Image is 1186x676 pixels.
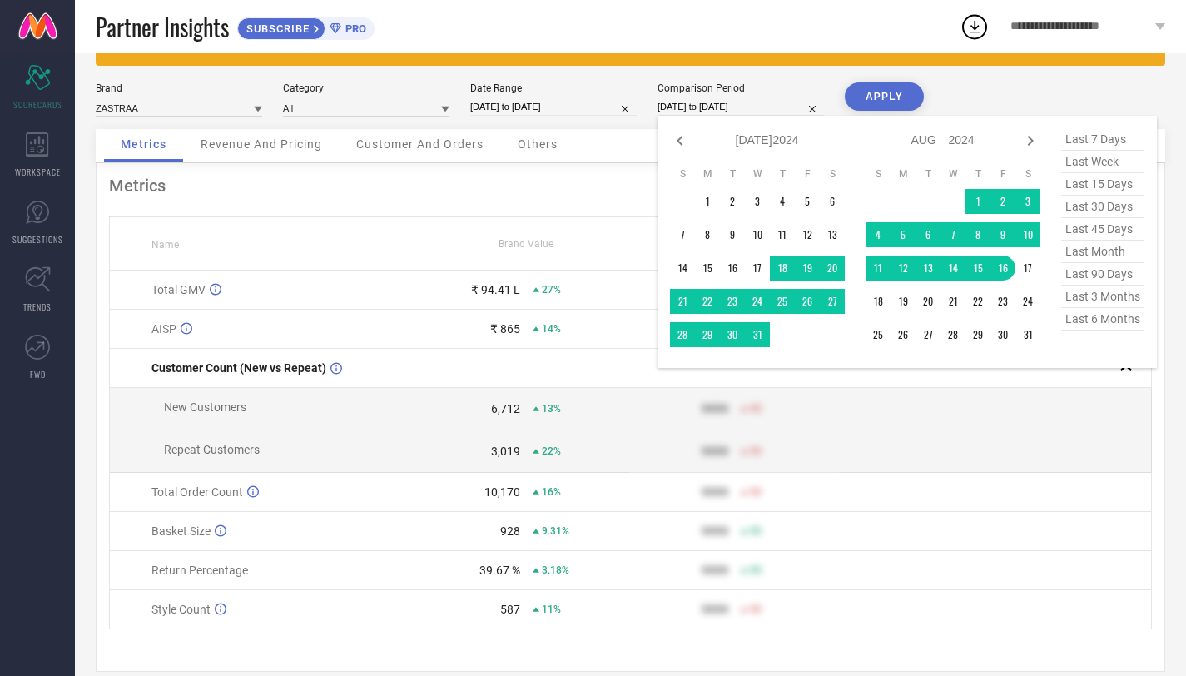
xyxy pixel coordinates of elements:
td: Tue Jul 02 2024 [720,189,745,214]
span: Repeat Customers [164,443,260,456]
span: Total GMV [151,283,206,296]
span: last 15 days [1061,173,1144,196]
td: Wed Jul 10 2024 [745,222,770,247]
td: Wed Aug 07 2024 [940,222,965,247]
td: Mon Jul 01 2024 [695,189,720,214]
th: Thursday [770,167,795,181]
span: 11% [542,604,561,615]
div: 9999 [702,445,728,458]
span: SCORECARDS [13,98,62,111]
span: 22% [542,445,561,457]
span: 16% [542,486,561,498]
a: SUBSCRIBEPRO [237,13,375,40]
td: Fri Aug 30 2024 [990,322,1015,347]
td: Tue Aug 13 2024 [916,256,940,281]
td: Fri Aug 23 2024 [990,289,1015,314]
td: Sun Jul 07 2024 [670,222,695,247]
td: Wed Jul 03 2024 [745,189,770,214]
div: 9999 [702,485,728,499]
span: New Customers [164,400,246,414]
th: Sunday [866,167,891,181]
td: Sat Aug 24 2024 [1015,289,1040,314]
div: 39.67 % [479,564,520,577]
span: 50 [750,564,762,576]
span: Style Count [151,603,211,616]
th: Sunday [670,167,695,181]
span: 27% [542,284,561,296]
span: Brand Value [499,238,553,250]
td: Wed Aug 21 2024 [940,289,965,314]
span: Customer Count (New vs Repeat) [151,361,326,375]
div: Open download list [960,12,990,42]
span: last month [1061,241,1144,263]
span: PRO [341,22,366,35]
th: Wednesday [745,167,770,181]
td: Sun Jul 21 2024 [670,289,695,314]
td: Mon Jul 08 2024 [695,222,720,247]
div: 9999 [702,564,728,577]
th: Thursday [965,167,990,181]
td: Mon Jul 15 2024 [695,256,720,281]
div: ₹ 94.41 L [471,283,520,296]
td: Wed Aug 14 2024 [940,256,965,281]
span: Metrics [121,137,166,151]
span: last 90 days [1061,263,1144,286]
th: Tuesday [720,167,745,181]
th: Monday [695,167,720,181]
span: 50 [750,525,762,537]
span: Name [151,239,179,251]
td: Thu Aug 29 2024 [965,322,990,347]
td: Tue Jul 30 2024 [720,322,745,347]
td: Thu Aug 08 2024 [965,222,990,247]
span: 50 [750,604,762,615]
td: Tue Aug 27 2024 [916,322,940,347]
td: Mon Aug 05 2024 [891,222,916,247]
div: 9999 [702,402,728,415]
span: WORKSPACE [15,166,61,178]
span: last 3 months [1061,286,1144,308]
td: Tue Aug 06 2024 [916,222,940,247]
td: Thu Jul 04 2024 [770,189,795,214]
td: Sat Aug 17 2024 [1015,256,1040,281]
span: Return Percentage [151,564,248,577]
div: Next month [1020,131,1040,151]
td: Thu Jul 18 2024 [770,256,795,281]
input: Select comparison period [658,98,824,116]
input: Select date range [470,98,637,116]
span: TRENDS [23,301,52,313]
div: 587 [500,603,520,616]
div: 6,712 [491,402,520,415]
span: last 7 days [1061,128,1144,151]
div: 9999 [702,524,728,538]
td: Wed Aug 28 2024 [940,322,965,347]
span: 50 [750,486,762,498]
td: Sun Aug 11 2024 [866,256,891,281]
td: Thu Aug 22 2024 [965,289,990,314]
td: Sat Aug 03 2024 [1015,189,1040,214]
th: Friday [990,167,1015,181]
div: ₹ 865 [490,322,520,336]
td: Wed Jul 24 2024 [745,289,770,314]
td: Mon Aug 19 2024 [891,289,916,314]
td: Thu Aug 01 2024 [965,189,990,214]
td: Thu Jul 11 2024 [770,222,795,247]
th: Saturday [1015,167,1040,181]
div: Category [283,82,449,94]
span: 14% [542,323,561,335]
td: Sun Jul 28 2024 [670,322,695,347]
div: Comparison Period [658,82,824,94]
td: Fri Jul 26 2024 [795,289,820,314]
span: Others [518,137,558,151]
button: APPLY [845,82,924,111]
td: Sun Aug 04 2024 [866,222,891,247]
td: Thu Aug 15 2024 [965,256,990,281]
div: 928 [500,524,520,538]
td: Sat Aug 31 2024 [1015,322,1040,347]
td: Mon Jul 22 2024 [695,289,720,314]
td: Sat Jul 20 2024 [820,256,845,281]
th: Saturday [820,167,845,181]
th: Tuesday [916,167,940,181]
div: Previous month [670,131,690,151]
td: Tue Jul 09 2024 [720,222,745,247]
td: Sat Jul 13 2024 [820,222,845,247]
